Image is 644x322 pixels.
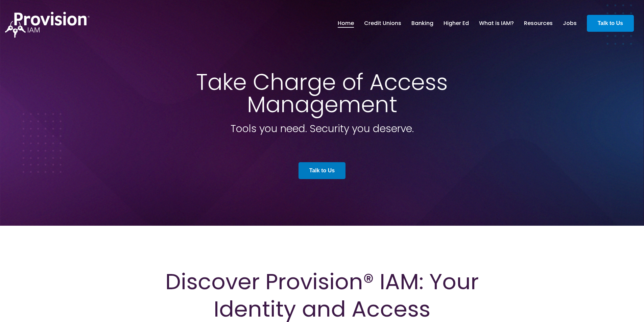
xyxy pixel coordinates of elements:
[338,18,354,29] a: Home
[479,18,514,29] a: What is IAM?
[364,18,401,29] a: Credit Unions
[333,13,582,34] nav: menu
[411,18,433,29] a: Banking
[524,18,553,29] a: Resources
[563,18,577,29] a: Jobs
[598,20,623,26] strong: Talk to Us
[5,12,90,38] img: ProvisionIAM-Logo-White
[231,121,414,136] span: Tools you need. Security you deserve.
[309,168,335,173] strong: Talk to Us
[196,67,448,120] span: Take Charge of Access Management
[444,18,469,29] a: Higher Ed
[299,162,345,179] a: Talk to Us
[587,15,634,32] a: Talk to Us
